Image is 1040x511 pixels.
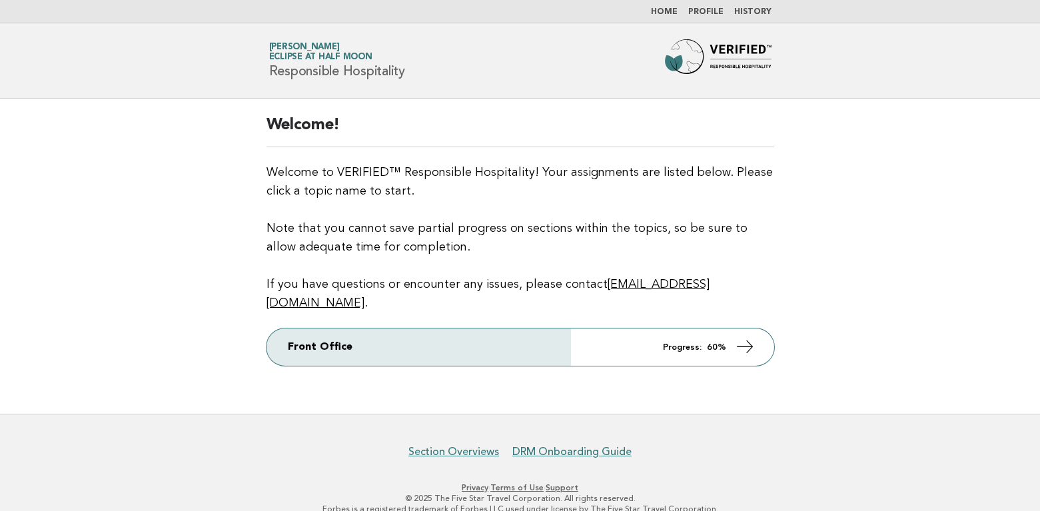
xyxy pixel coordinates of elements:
p: Welcome to VERIFIED™ Responsible Hospitality! Your assignments are listed below. Please click a t... [266,163,774,312]
em: Progress: [663,343,702,352]
a: Terms of Use [490,483,544,492]
span: Eclipse at Half Moon [269,53,372,62]
img: Forbes Travel Guide [665,39,772,82]
a: [PERSON_NAME]Eclipse at Half Moon [269,43,372,61]
p: · · [113,482,928,493]
a: Home [651,8,678,16]
p: © 2025 The Five Star Travel Corporation. All rights reserved. [113,493,928,504]
a: Privacy [462,483,488,492]
h2: Welcome! [266,115,774,147]
a: Profile [688,8,724,16]
a: Section Overviews [408,445,499,458]
a: History [734,8,772,16]
a: DRM Onboarding Guide [512,445,632,458]
a: Front Office Progress: 60% [266,328,774,366]
strong: 60% [707,343,726,352]
h1: Responsible Hospitality [269,43,405,78]
a: Support [546,483,578,492]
